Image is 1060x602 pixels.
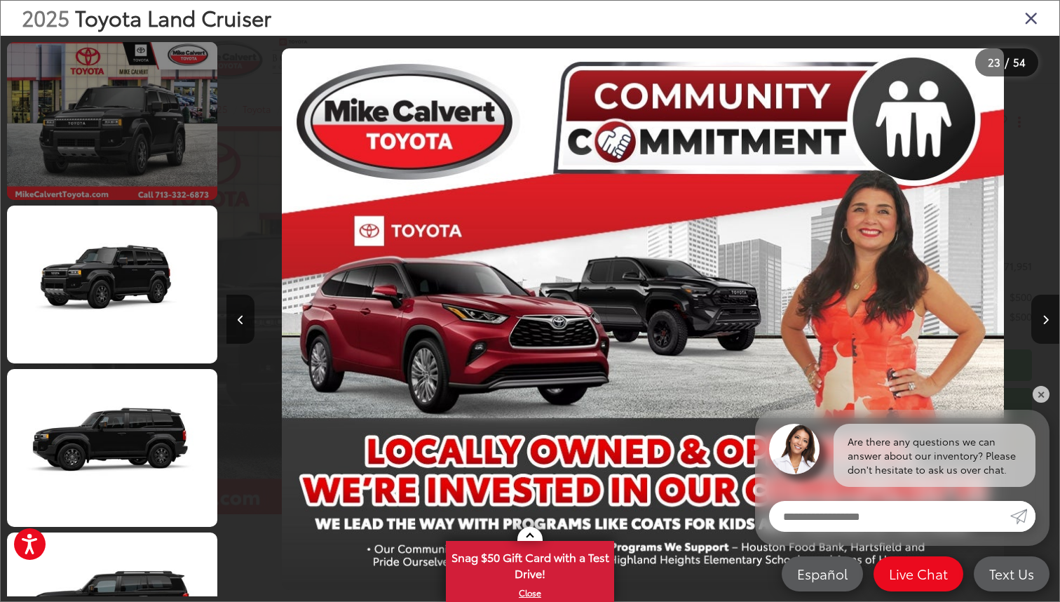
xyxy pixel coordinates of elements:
div: 2025 Toyota Land Cruiser Land Cruiser 22 [226,48,1059,590]
a: Español [782,556,863,591]
a: Submit [1010,501,1035,532]
input: Enter your message [769,501,1010,532]
i: Close gallery [1024,8,1038,27]
span: 54 [1013,54,1026,69]
button: Previous image [226,295,254,344]
img: 2025 Toyota Land Cruiser Land Cruiser [5,204,219,365]
img: 2025 Toyota Land Cruiser Land Cruiser [5,368,219,528]
span: 23 [988,54,1000,69]
a: Text Us [974,556,1049,591]
span: Toyota Land Cruiser [75,2,271,32]
span: 2025 [22,2,69,32]
a: Live Chat [874,556,963,591]
button: Next image [1031,295,1059,344]
span: Snag $50 Gift Card with a Test Drive! [447,542,613,585]
img: 2025 Toyota Land Cruiser Land Cruiser [282,48,1004,590]
span: / [1003,58,1010,67]
span: Live Chat [882,565,955,582]
img: Agent profile photo [769,424,820,474]
div: Are there any questions we can answer about our inventory? Please don't hesitate to ask us over c... [834,424,1035,487]
span: Text Us [982,565,1041,582]
span: Español [790,565,855,582]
